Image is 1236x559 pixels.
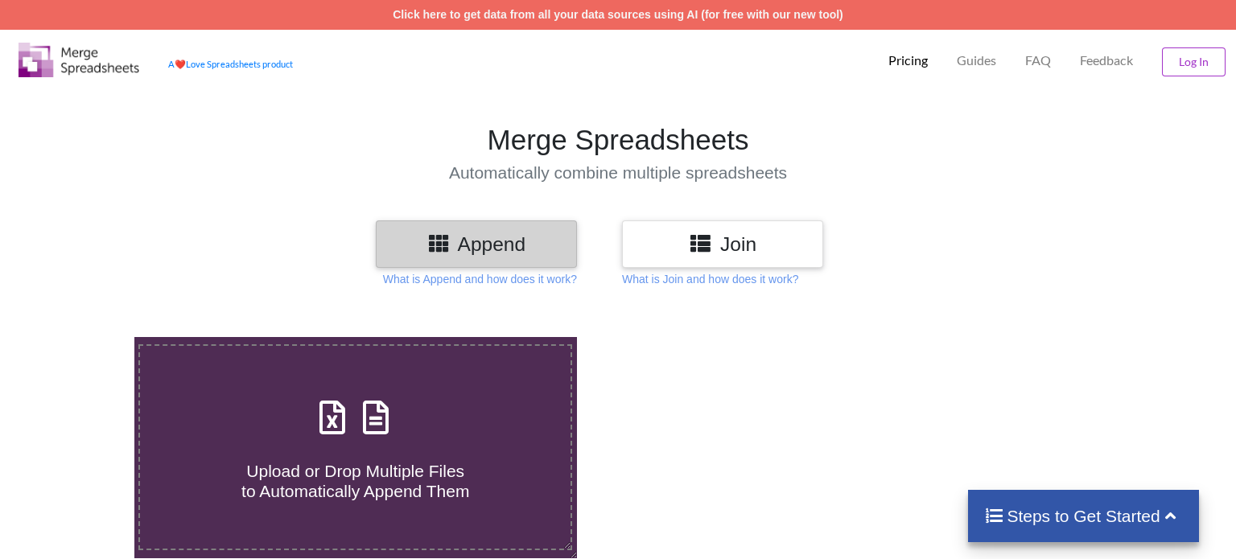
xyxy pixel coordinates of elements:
p: Guides [957,52,996,69]
span: Feedback [1080,54,1133,67]
button: Log In [1162,47,1226,76]
h3: Join [634,232,811,256]
a: AheartLove Spreadsheets product [168,59,293,69]
span: Upload or Drop Multiple Files to Automatically Append Them [241,462,469,500]
h4: Steps to Get Started [984,506,1183,526]
h3: Append [388,232,565,256]
a: Click here to get data from all your data sources using AI (for free with our new tool) [393,8,843,21]
span: heart [175,59,186,69]
p: FAQ [1025,52,1051,69]
p: What is Append and how does it work? [383,271,577,287]
p: What is Join and how does it work? [622,271,798,287]
p: Pricing [888,52,928,69]
img: Logo.png [19,43,139,77]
